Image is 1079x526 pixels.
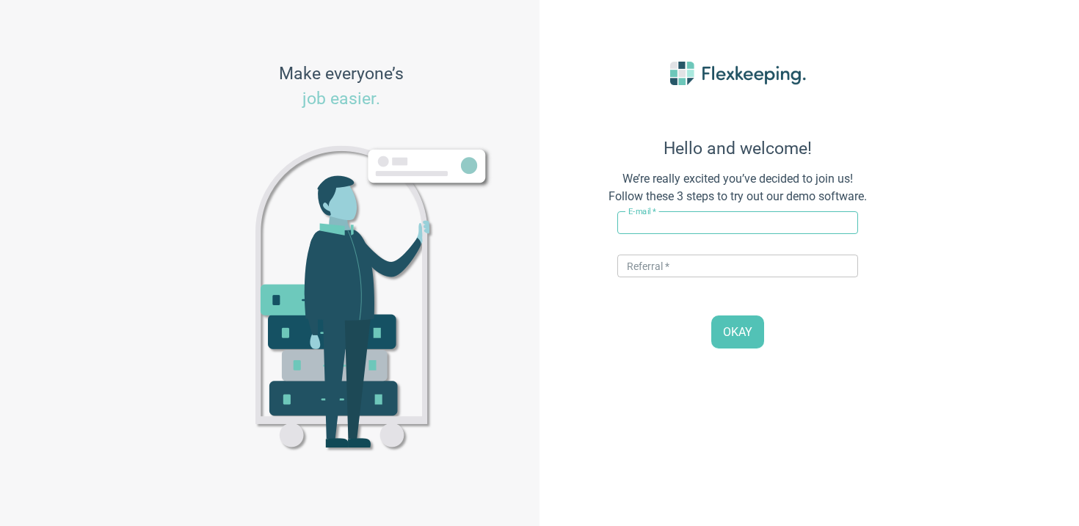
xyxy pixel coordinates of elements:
[279,62,404,113] span: Make everyone’s
[302,89,380,109] span: job easier.
[723,324,752,341] span: OKAY
[711,315,764,348] button: OKAY
[576,139,899,158] span: Hello and welcome!
[576,170,899,206] span: We’re really excited you’ve decided to join us! Follow these 3 steps to try out our demo software.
